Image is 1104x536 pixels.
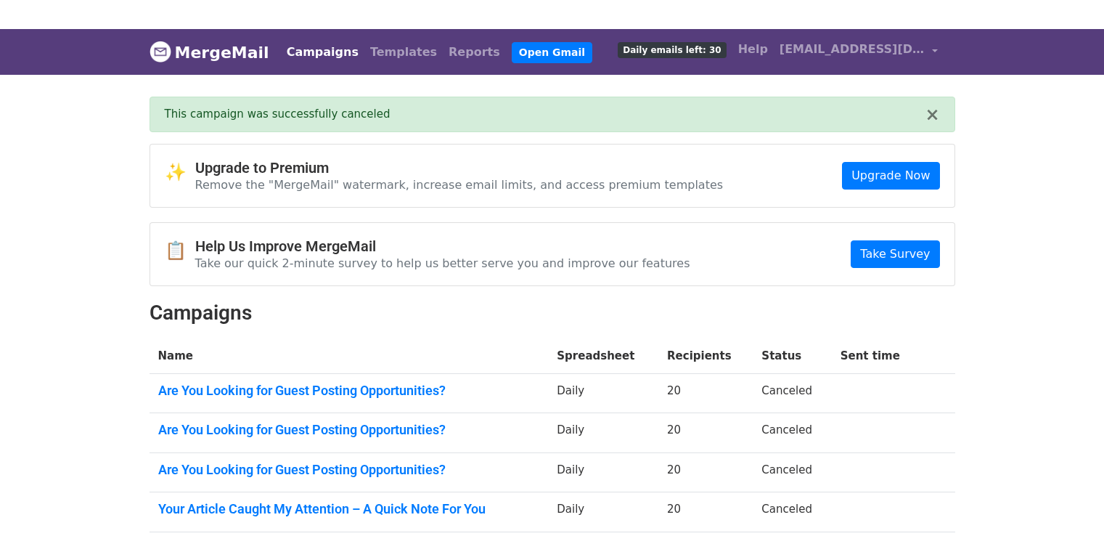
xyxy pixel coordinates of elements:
[195,237,690,255] h4: Help Us Improve MergeMail
[851,240,939,268] a: Take Survey
[165,106,925,123] div: This campaign was successfully canceled
[443,38,506,67] a: Reports
[753,373,831,413] td: Canceled
[842,162,939,190] a: Upgrade Now
[150,41,171,62] img: MergeMail logo
[658,339,753,373] th: Recipients
[548,452,658,492] td: Daily
[548,492,658,532] td: Daily
[548,339,658,373] th: Spreadsheet
[832,339,935,373] th: Sent time
[658,452,753,492] td: 20
[165,240,195,261] span: 📋
[195,256,690,271] p: Take our quick 2-minute survey to help us better serve you and improve our features
[150,37,269,68] a: MergeMail
[753,339,831,373] th: Status
[548,413,658,453] td: Daily
[548,373,658,413] td: Daily
[195,159,724,176] h4: Upgrade to Premium
[732,35,774,64] a: Help
[158,383,540,399] a: Are You Looking for Guest Posting Opportunities?
[158,462,540,478] a: Are You Looking for Guest Posting Opportunities?
[618,42,726,58] span: Daily emails left: 30
[195,177,724,192] p: Remove the "MergeMail" watermark, increase email limits, and access premium templates
[150,301,955,325] h2: Campaigns
[512,42,592,63] a: Open Gmail
[753,452,831,492] td: Canceled
[364,38,443,67] a: Templates
[658,373,753,413] td: 20
[780,41,925,58] span: [EMAIL_ADDRESS][DOMAIN_NAME]
[658,413,753,453] td: 20
[753,413,831,453] td: Canceled
[158,501,540,517] a: Your Article Caught My Attention – A Quick Note For You
[753,492,831,532] td: Canceled
[158,422,540,438] a: Are You Looking for Guest Posting Opportunities?
[925,106,939,123] button: ×
[612,35,732,64] a: Daily emails left: 30
[165,162,195,183] span: ✨
[774,35,944,69] a: [EMAIL_ADDRESS][DOMAIN_NAME]
[658,492,753,532] td: 20
[281,38,364,67] a: Campaigns
[150,339,549,373] th: Name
